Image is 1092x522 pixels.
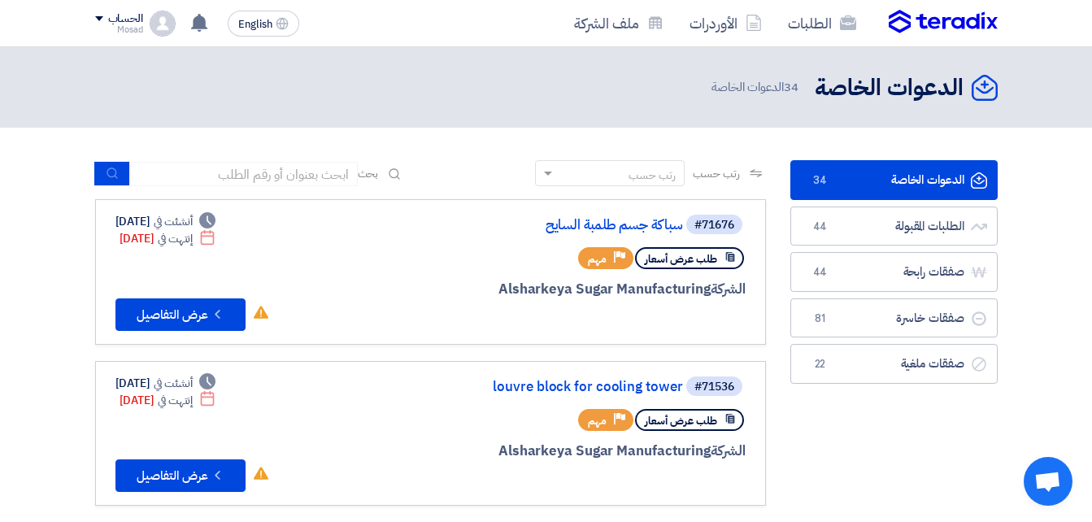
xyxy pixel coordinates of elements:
span: 34 [811,172,830,189]
a: الدعوات الخاصة34 [790,160,998,200]
a: louvre block for cooling tower [358,380,683,394]
h2: الدعوات الخاصة [815,72,964,104]
a: الطلبات المقبولة44 [790,207,998,246]
div: رتب حسب [629,167,676,184]
div: [DATE] [120,230,216,247]
span: مهم [588,413,607,428]
a: سباكة جسم طلمبة السايح [358,218,683,233]
span: 44 [811,219,830,235]
span: 44 [811,264,830,281]
span: الشركة [711,441,746,461]
a: صفقات ملغية22 [790,344,998,384]
img: Teradix logo [889,10,998,34]
div: Mosad [95,25,143,34]
div: [DATE] [120,392,216,409]
a: صفقات رابحة44 [790,252,998,292]
button: English [228,11,299,37]
button: عرض التفاصيل [115,459,246,492]
input: ابحث بعنوان أو رقم الطلب [130,162,358,186]
button: عرض التفاصيل [115,298,246,331]
img: profile_test.png [150,11,176,37]
span: إنتهت في [158,230,193,247]
span: مهم [588,251,607,267]
span: 22 [811,356,830,372]
div: Alsharkeya Sugar Manufacturing [355,279,746,300]
span: بحث [358,165,379,182]
span: طلب عرض أسعار [645,413,717,428]
a: الأوردرات [677,4,775,42]
a: ملف الشركة [561,4,677,42]
span: أنشئت في [154,213,193,230]
span: الدعوات الخاصة [711,78,801,97]
div: [DATE] [115,375,216,392]
span: 34 [784,78,798,96]
a: صفقات خاسرة81 [790,298,998,338]
div: Open chat [1024,457,1072,506]
a: الطلبات [775,4,869,42]
span: رتب حسب [693,165,739,182]
div: Alsharkeya Sugar Manufacturing [355,441,746,462]
div: #71676 [694,220,734,231]
span: 81 [811,311,830,327]
span: الشركة [711,279,746,299]
div: الحساب [108,12,143,26]
span: English [238,19,272,30]
div: [DATE] [115,213,216,230]
span: إنتهت في [158,392,193,409]
div: #71536 [694,381,734,393]
span: أنشئت في [154,375,193,392]
span: طلب عرض أسعار [645,251,717,267]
